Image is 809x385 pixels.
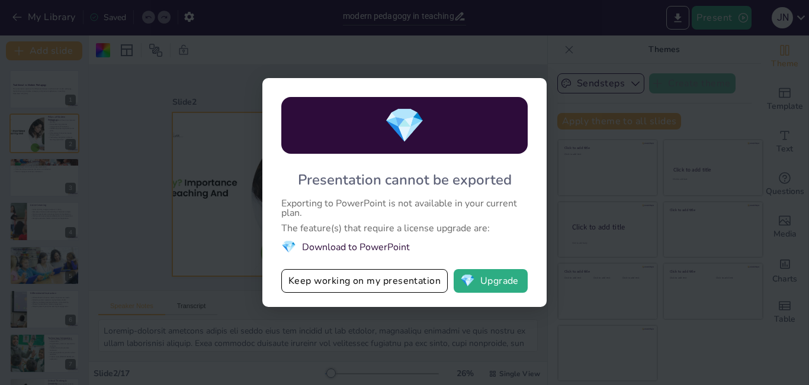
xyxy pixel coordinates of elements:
[454,269,528,293] button: diamondUpgrade
[281,269,448,293] button: Keep working on my presentation
[281,239,296,255] span: diamond
[384,103,425,148] span: diamond
[281,199,528,218] div: Exporting to PowerPoint is not available in your current plan.
[298,170,512,189] div: Presentation cannot be exported
[281,224,528,233] div: The feature(s) that require a license upgrade are:
[460,275,475,287] span: diamond
[281,239,528,255] li: Download to PowerPoint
